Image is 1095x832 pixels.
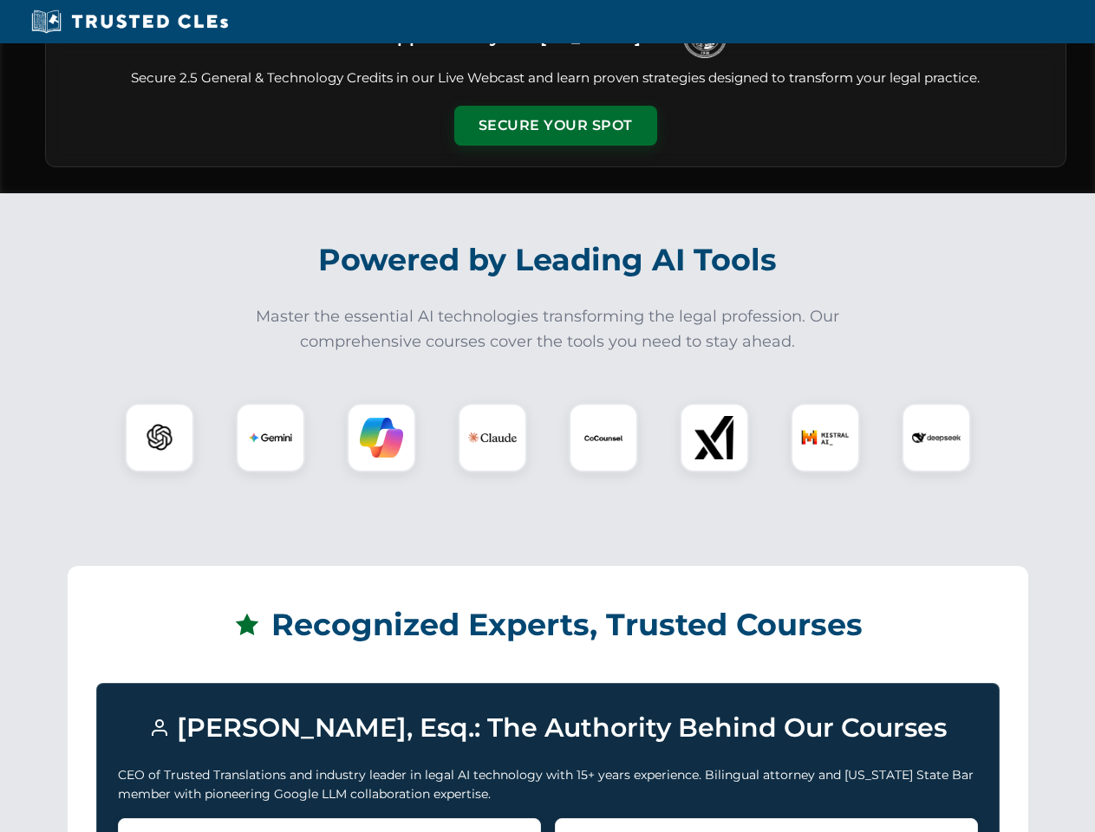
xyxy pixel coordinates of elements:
[680,403,749,472] div: xAI
[902,403,971,472] div: DeepSeek
[791,403,860,472] div: Mistral AI
[360,416,403,459] img: Copilot Logo
[582,416,625,459] img: CoCounsel Logo
[244,304,851,354] p: Master the essential AI technologies transforming the legal profession. Our comprehensive courses...
[67,68,1045,88] p: Secure 2.5 General & Technology Credits in our Live Webcast and learn proven strategies designed ...
[454,106,657,146] button: Secure Your Spot
[118,765,978,804] p: CEO of Trusted Translations and industry leader in legal AI technology with 15+ years experience....
[26,9,233,35] img: Trusted CLEs
[347,403,416,472] div: Copilot
[96,595,1000,655] h2: Recognized Experts, Trusted Courses
[125,403,194,472] div: ChatGPT
[468,413,517,462] img: Claude Logo
[134,413,185,463] img: ChatGPT Logo
[68,230,1028,290] h2: Powered by Leading AI Tools
[693,416,736,459] img: xAI Logo
[458,403,527,472] div: Claude
[569,403,638,472] div: CoCounsel
[801,413,850,462] img: Mistral AI Logo
[912,413,961,462] img: DeepSeek Logo
[236,403,305,472] div: Gemini
[249,416,292,459] img: Gemini Logo
[118,705,978,751] h3: [PERSON_NAME], Esq.: The Authority Behind Our Courses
